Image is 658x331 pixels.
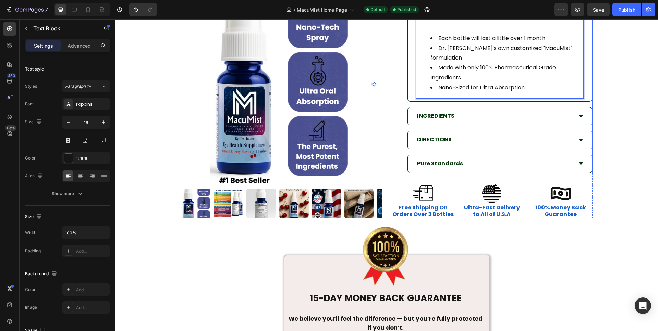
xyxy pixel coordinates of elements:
div: Color [25,155,36,161]
button: 7 [3,3,51,16]
span: Default [370,7,385,13]
p: Text Block [33,24,92,33]
div: Beta [5,125,16,131]
p: Pure Standards [302,140,348,150]
div: Publish [618,6,635,13]
div: Padding [25,248,41,254]
span: Published [397,7,416,13]
div: 450 [7,73,16,78]
div: Show more [52,190,84,197]
strong: Ultra-Fast Delivery to All of U.S.A [349,184,404,199]
img: [object Object] [236,203,304,272]
div: Add... [76,287,108,293]
button: Paragraph 1* [62,80,110,92]
p: Settings [34,42,53,49]
input: Auto [62,227,110,239]
div: Add... [76,248,108,254]
strong: We believe you’ll feel the difference — but you’re fully protected if you don’t. [173,295,367,313]
p: 7 [45,5,48,14]
div: Undo/Redo [129,3,157,16]
div: Font [25,101,34,107]
strong: 15-DAY MONEY BACK GUARANTEE [194,273,346,285]
li: Made with only 100% Pharmaceutical Grade Ingredients [315,44,467,64]
li: Each bottle will last a little over 1 month [315,14,467,24]
div: Poppins [76,101,108,107]
div: Width [25,230,36,236]
span: Save [593,7,604,13]
span: / [294,6,295,13]
div: Add... [76,305,108,311]
li: Dr. [PERSON_NAME]'s own customized "MacuMist" formulation [315,24,467,44]
span: MacuMist Home Page [297,6,347,13]
div: Align [25,171,44,181]
button: Carousel Next Arrow [256,62,261,67]
iframe: Design area [115,19,658,331]
span: Paragraph 1* [65,83,91,89]
div: Styles [25,83,37,89]
div: Size [25,212,43,221]
strong: 100% Money Back Guarantee [420,184,471,199]
li: Nano-Sized for Ultra Absorption [315,64,467,74]
button: Publish [612,3,641,16]
div: Open Intercom Messenger [635,297,651,314]
div: Background [25,269,58,279]
div: 161616 [76,155,108,162]
div: Image [25,304,37,310]
div: Color [25,287,36,293]
p: Advanced [68,42,91,49]
p: INGREDIENTS [302,92,339,102]
div: Text style [25,66,44,72]
p: DIRECTIONS [302,116,336,126]
div: Size [25,117,43,127]
button: Show more [25,188,110,200]
strong: Free Shipping On Orders Over 3 Bottles [277,184,338,199]
button: Save [587,3,610,16]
